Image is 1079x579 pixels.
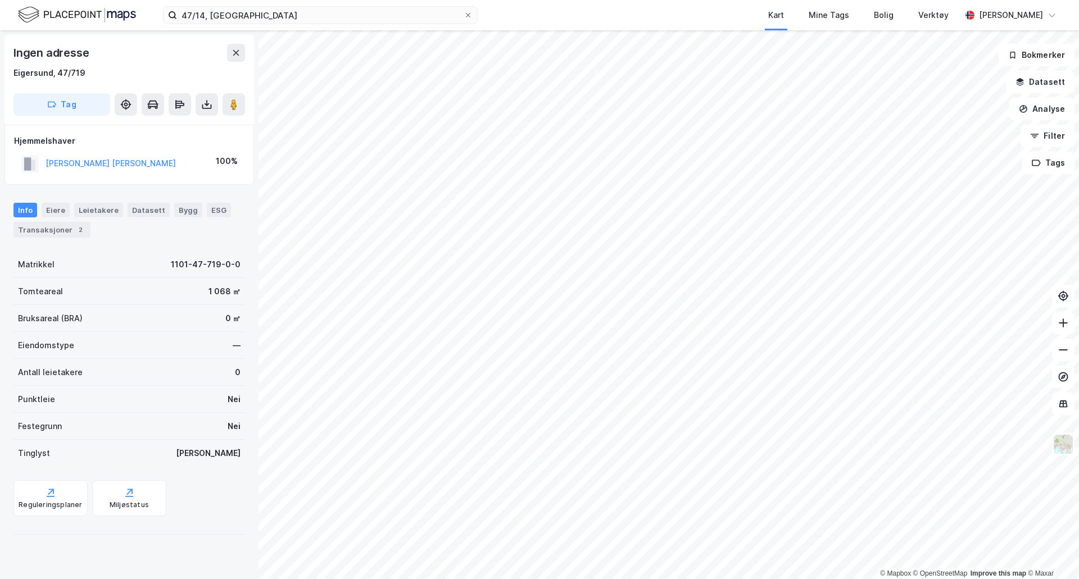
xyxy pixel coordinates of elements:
[1006,71,1075,93] button: Datasett
[42,203,70,217] div: Eiere
[18,446,50,460] div: Tinglyst
[18,393,55,406] div: Punktleie
[171,258,241,271] div: 1101-47-719-0-0
[979,8,1043,22] div: [PERSON_NAME]
[18,339,74,352] div: Eiendomstype
[1053,434,1074,455] img: Z
[1023,525,1079,579] iframe: Chat Widget
[128,203,170,217] div: Datasett
[880,569,911,577] a: Mapbox
[1009,98,1075,120] button: Analyse
[18,5,136,25] img: logo.f888ab2527a4732fd821a326f86c7f29.svg
[918,8,949,22] div: Verktøy
[110,500,149,509] div: Miljøstatus
[1023,525,1079,579] div: Kontrollprogram for chat
[13,203,37,217] div: Info
[75,224,86,235] div: 2
[235,366,241,379] div: 0
[13,44,91,62] div: Ingen adresse
[1021,125,1075,147] button: Filter
[768,8,784,22] div: Kart
[216,154,238,168] div: 100%
[13,222,90,238] div: Transaksjoner
[18,420,62,433] div: Festegrunn
[225,312,241,325] div: 0 ㎡
[13,66,85,80] div: Eigersund, 47/719
[18,312,83,325] div: Bruksareal (BRA)
[809,8,849,22] div: Mine Tags
[18,366,83,379] div: Antall leietakere
[74,203,123,217] div: Leietakere
[13,93,110,116] button: Tag
[999,44,1075,66] button: Bokmerker
[228,420,241,433] div: Nei
[971,569,1026,577] a: Improve this map
[14,134,244,148] div: Hjemmelshaver
[177,7,464,24] input: Søk på adresse, matrikkel, gårdeiere, leietakere eller personer
[176,446,241,460] div: [PERSON_NAME]
[913,569,968,577] a: OpenStreetMap
[228,393,241,406] div: Nei
[19,500,82,509] div: Reguleringsplaner
[233,339,241,352] div: —
[18,285,63,298] div: Tomteareal
[874,8,894,22] div: Bolig
[1022,152,1075,174] button: Tags
[18,258,55,271] div: Matrikkel
[174,203,202,217] div: Bygg
[207,203,231,217] div: ESG
[208,285,241,298] div: 1 068 ㎡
